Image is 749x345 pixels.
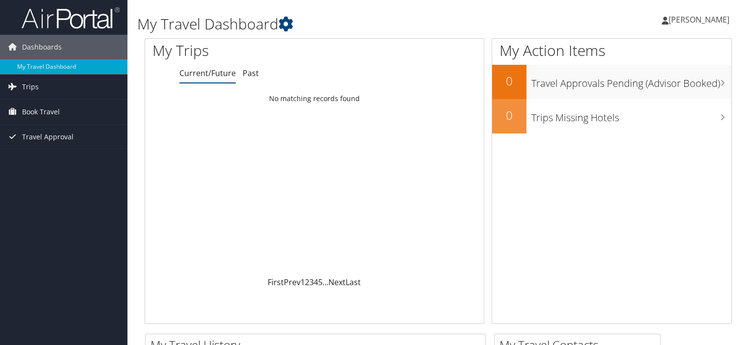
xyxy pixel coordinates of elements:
a: First [268,277,284,288]
img: airportal-logo.png [22,6,120,29]
a: 5 [318,277,323,288]
a: 2 [305,277,309,288]
span: [PERSON_NAME] [669,14,729,25]
a: Next [328,277,346,288]
h3: Travel Approvals Pending (Advisor Booked) [531,72,731,90]
a: Past [243,68,259,79]
h1: My Action Items [492,40,731,61]
a: Last [346,277,361,288]
h2: 0 [492,73,526,89]
span: … [323,277,328,288]
a: 3 [309,277,314,288]
span: Book Travel [22,100,60,124]
a: 4 [314,277,318,288]
span: Trips [22,75,39,99]
span: Travel Approval [22,125,74,149]
td: No matching records found [145,90,484,107]
h3: Trips Missing Hotels [531,106,731,125]
a: Current/Future [179,68,236,79]
a: 0Travel Approvals Pending (Advisor Booked) [492,65,731,99]
h1: My Travel Dashboard [137,14,539,34]
a: Prev [284,277,300,288]
span: Dashboards [22,35,62,59]
a: 0Trips Missing Hotels [492,99,731,133]
h2: 0 [492,107,526,124]
h1: My Trips [152,40,335,61]
a: [PERSON_NAME] [662,5,739,34]
a: 1 [300,277,305,288]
